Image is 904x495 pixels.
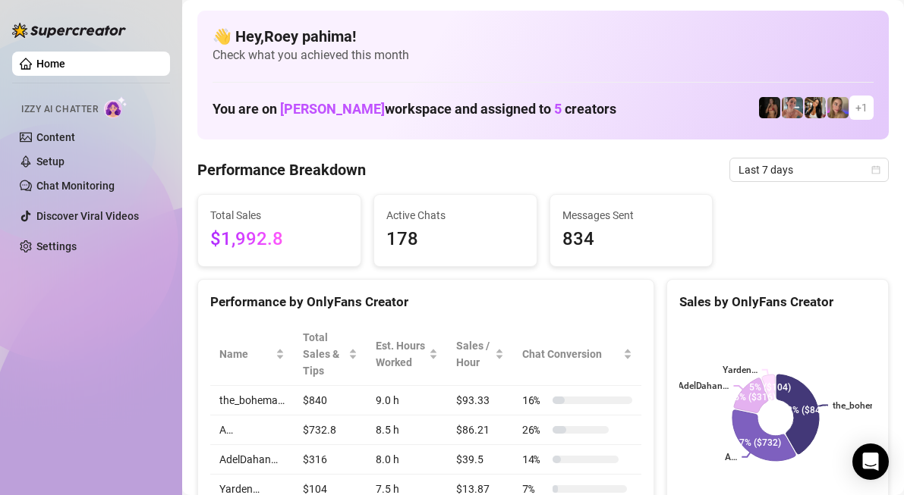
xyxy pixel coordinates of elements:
[678,381,729,391] text: AdelDahan…
[833,400,889,411] text: the_bohema…
[513,323,641,386] th: Chat Conversion
[213,47,874,64] span: Check what you achieved this month
[210,323,294,386] th: Name
[447,386,513,415] td: $93.33
[522,451,546,468] span: 14 %
[303,329,345,379] span: Total Sales & Tips
[210,386,294,415] td: the_bohema…
[386,225,524,254] span: 178
[522,346,620,362] span: Chat Conversion
[294,445,367,475] td: $316
[219,346,272,362] span: Name
[294,323,367,386] th: Total Sales & Tips
[210,292,641,312] div: Performance by OnlyFans Creator
[36,180,115,192] a: Chat Monitoring
[805,97,826,118] img: AdelDahan
[679,292,876,312] div: Sales by OnlyFans Creator
[367,445,447,475] td: 8.0 h
[213,26,874,47] h4: 👋 Hey, Roey pahima !
[456,337,492,371] span: Sales / Hour
[367,386,447,415] td: 9.0 h
[562,207,701,224] span: Messages Sent
[12,23,126,38] img: logo-BBDzfeDw.svg
[36,210,139,222] a: Discover Viral Videos
[723,365,758,375] text: Yarden…
[871,165,880,174] span: calendar
[210,225,348,254] span: $1,992.8
[294,415,367,445] td: $732.8
[197,159,366,180] h4: Performance Breakdown
[852,443,889,480] div: Open Intercom Messenger
[367,415,447,445] td: 8.5 h
[21,102,98,117] span: Izzy AI Chatter
[725,452,737,462] text: A…
[522,421,546,438] span: 26 %
[210,415,294,445] td: A…
[294,386,367,415] td: $840
[280,101,385,117] span: [PERSON_NAME]
[36,131,75,143] a: Content
[522,392,546,409] span: 16 %
[759,97,780,118] img: the_bohema
[36,240,77,252] a: Settings
[739,158,880,181] span: Last 7 days
[855,99,868,116] span: + 1
[447,415,513,445] td: $86.21
[213,101,616,117] h1: You are on workspace and assigned to creators
[210,445,294,475] td: AdelDahan…
[447,445,513,475] td: $39.5
[554,101,562,117] span: 5
[210,207,348,224] span: Total Sales
[104,96,128,118] img: AI Chatter
[562,225,701,254] span: 834
[376,337,426,371] div: Est. Hours Worked
[36,58,65,70] a: Home
[447,323,513,386] th: Sales / Hour
[827,97,849,118] img: Cherry
[386,207,524,224] span: Active Chats
[782,97,803,118] img: Yarden
[36,155,65,168] a: Setup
